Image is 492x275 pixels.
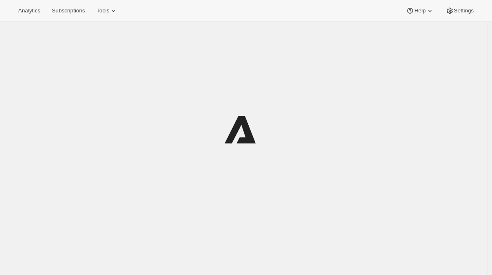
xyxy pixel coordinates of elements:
[47,5,90,17] button: Subscriptions
[454,7,474,14] span: Settings
[414,7,425,14] span: Help
[96,7,109,14] span: Tools
[13,5,45,17] button: Analytics
[91,5,122,17] button: Tools
[52,7,85,14] span: Subscriptions
[441,5,479,17] button: Settings
[18,7,40,14] span: Analytics
[401,5,439,17] button: Help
